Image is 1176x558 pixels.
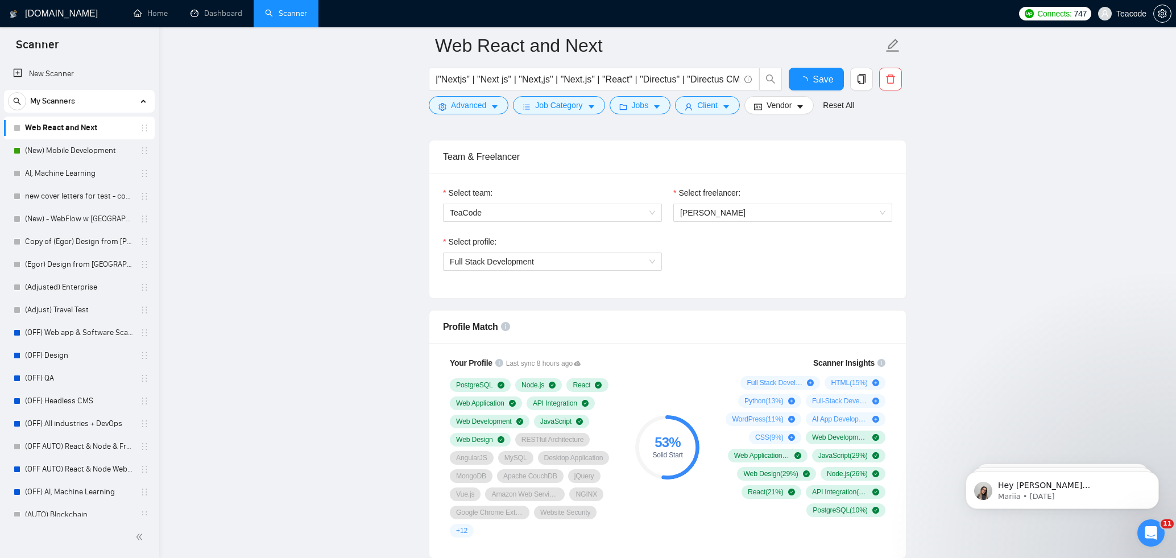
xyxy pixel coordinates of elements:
[813,506,867,515] span: PostgreSQL ( 10 %)
[595,382,602,388] span: check-circle
[872,434,879,441] span: check-circle
[191,9,242,18] a: dashboardDashboard
[831,378,867,387] span: HTML ( 15 %)
[755,433,784,442] span: CSS ( 9 %)
[30,90,75,113] span: My Scanners
[1074,7,1087,20] span: 747
[140,374,149,383] span: holder
[134,9,168,18] a: homeHome
[140,510,149,519] span: holder
[8,92,26,110] button: search
[450,358,492,367] span: Your Profile
[13,63,146,85] a: New Scanner
[587,102,595,111] span: caret-down
[812,433,868,442] span: Web Development ( 43 %)
[1137,519,1165,547] iframe: Intercom live chat
[443,140,892,173] div: Team & Freelancer
[767,99,792,111] span: Vendor
[135,531,147,543] span: double-left
[807,379,814,386] span: plus-circle
[653,102,661,111] span: caret-down
[754,102,762,111] span: idcard
[872,470,879,477] span: check-circle
[803,470,810,477] span: check-circle
[610,96,671,114] button: folderJobscaret-down
[850,68,873,90] button: copy
[1101,10,1109,18] span: user
[575,490,597,499] span: NGINX
[635,452,699,458] div: Solid Start
[549,382,556,388] span: check-circle
[25,412,133,435] a: (OFF) All industries + DevOps
[451,99,486,111] span: Advanced
[140,465,149,474] span: holder
[25,321,133,344] a: (OFF) Web app & Software Scanner
[25,139,133,162] a: (New) Mobile Development
[544,453,603,462] span: Desktop Application
[813,359,875,367] span: Scanner Insights
[516,418,523,425] span: check-circle
[794,452,801,459] span: check-circle
[535,99,582,111] span: Job Category
[521,381,544,390] span: Node.js
[25,367,133,390] a: (OFF) QA
[498,382,504,388] span: check-circle
[491,490,558,499] span: Amazon Web Services
[140,419,149,428] span: holder
[818,451,868,460] span: JavaScript ( 29 %)
[748,487,784,497] span: React ( 21 %)
[789,68,844,90] button: Save
[533,399,577,408] span: API Integration
[812,415,868,424] span: AI App Development ( 10 %)
[760,74,781,84] span: search
[25,458,133,481] a: (OFF AUTO) React & Node Websites and Apps
[25,253,133,276] a: (Egor) Design from [GEOGRAPHIC_DATA]
[25,390,133,412] a: (OFF) Headless CMS
[140,169,149,178] span: holder
[619,102,627,111] span: folder
[140,305,149,315] span: holder
[495,359,503,367] span: info-circle
[140,351,149,360] span: holder
[456,490,474,499] span: Vue.js
[491,102,499,111] span: caret-down
[25,299,133,321] a: (Adjust) Travel Test
[140,396,149,406] span: holder
[140,283,149,292] span: holder
[509,400,516,407] span: check-circle
[632,99,649,111] span: Jobs
[732,415,783,424] span: WordPress ( 11 %)
[827,469,868,478] span: Node.js ( 26 %)
[885,38,900,53] span: edit
[443,187,492,199] label: Select team:
[25,185,133,208] a: new cover letters for test - could work better
[140,328,149,337] span: holder
[456,399,504,408] span: Web Application
[788,434,795,441] span: plus-circle
[4,63,155,85] li: New Scanner
[523,102,531,111] span: bars
[456,508,523,517] span: Google Chrome Extension
[498,436,504,443] span: check-circle
[25,435,133,458] a: (OFF AUTO) React & Node & Frameworks - Lower rate & No activity from lead
[25,276,133,299] a: (Adjusted) Enterprise
[9,97,26,105] span: search
[456,453,487,462] span: AngularJS
[456,417,512,426] span: Web Development
[680,208,746,217] span: [PERSON_NAME]
[265,9,307,18] a: searchScanner
[675,96,740,114] button: userClientcaret-down
[450,204,655,221] span: TeaCode
[540,508,590,517] span: Website Security
[140,442,149,451] span: holder
[429,96,508,114] button: settingAdvancedcaret-down
[872,398,879,404] span: plus-circle
[456,381,493,390] span: PostgreSQL
[851,74,872,84] span: copy
[673,187,740,199] label: Select freelancer:
[7,36,68,60] span: Scanner
[438,102,446,111] span: setting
